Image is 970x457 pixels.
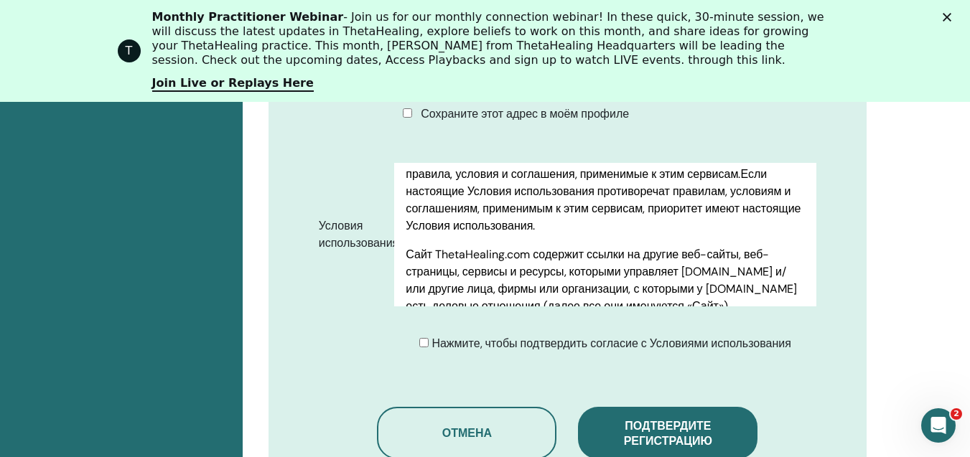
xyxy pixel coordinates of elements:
ya-tr-span: Сохраните этот адрес в моём профиле [421,106,629,121]
ya-tr-span: Сайт ThetaHealing. [406,247,507,262]
b: Monthly Practitioner Webinar [152,10,344,24]
div: Закрыть [943,13,957,22]
ya-tr-span: Кроме того, при использовании любых наших текущих или будущих сервисов вы также будете обязаны со... [406,132,802,182]
ya-tr-span: Нажмите, чтобы подтвердить согласие с Условиями использования [432,336,791,351]
ya-tr-span: Отмена [442,425,492,440]
a: Join Live or Replays Here [152,76,314,92]
ya-tr-span: Подтвердите регистрацию [624,418,712,448]
ya-tr-span: Условия использования [319,218,399,250]
span: 2 [951,408,962,420]
iframe: Прямой чат по внутренней связи [921,408,956,443]
div: - Join us for our monthly connection webinar! In these quick, 30-minute session, we will discuss ... [152,10,830,67]
div: Profile image for ThetaHealing [118,39,141,62]
ya-tr-span: Если настоящие Условия использования противоречат правилам, условиям и соглашениям, применимым к ... [406,166,801,233]
ya-tr-span: com содержит ссылки на другие веб-сайты, веб-страницы, сервисы и ресурсы, которыми управляет [DOM... [406,247,796,314]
